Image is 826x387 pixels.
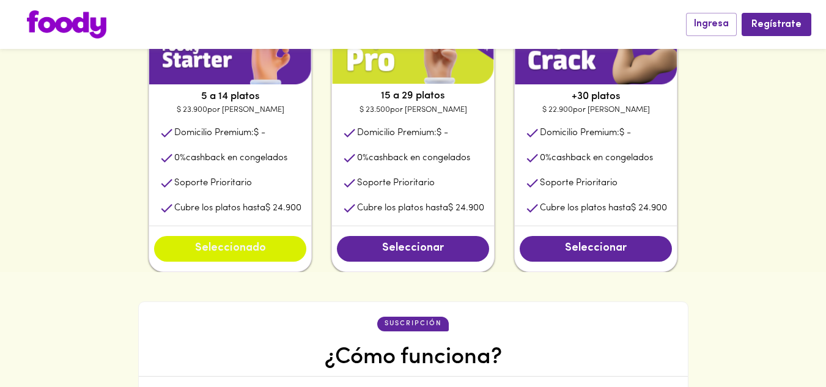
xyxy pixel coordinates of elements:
h4: ¿Cómo funciona? [325,344,502,372]
p: Domicilio Premium: [540,127,631,139]
p: 5 a 14 platos [149,89,311,104]
img: plan1 [332,24,494,84]
span: 0 % [357,153,369,163]
span: Regístrate [751,19,802,31]
button: Seleccionar [520,236,672,262]
img: plan1 [149,24,311,84]
p: $ 23.500 por [PERSON_NAME] [332,104,494,116]
p: $ 22.900 por [PERSON_NAME] [515,104,677,116]
span: Seleccionado [166,242,294,256]
button: Seleccionar [337,236,489,262]
span: 0 % [174,153,186,163]
p: cashback en congelados [357,152,470,164]
iframe: Messagebird Livechat Widget [755,316,814,375]
button: Seleccionado [154,236,306,262]
button: Ingresa [686,13,737,35]
p: Soporte Prioritario [357,177,435,190]
p: Cubre los platos hasta $ 24.900 [357,202,484,215]
span: Ingresa [694,18,729,30]
p: Domicilio Premium: [357,127,448,139]
p: cashback en congelados [540,152,653,164]
span: Seleccionar [349,242,477,256]
p: Cubre los platos hasta $ 24.900 [540,202,667,215]
span: 0 % [540,153,551,163]
span: $ - [619,128,631,138]
p: 15 a 29 platos [332,89,494,103]
p: Soporte Prioritario [174,177,252,190]
span: $ - [254,128,265,138]
span: Seleccionar [532,242,660,256]
p: Cubre los platos hasta $ 24.900 [174,202,301,215]
p: cashback en congelados [174,152,287,164]
p: Soporte Prioritario [540,177,618,190]
p: $ 23.900 por [PERSON_NAME] [149,104,311,116]
p: +30 platos [515,89,677,104]
p: suscripción [385,319,441,329]
p: Domicilio Premium: [174,127,265,139]
img: plan1 [515,24,677,84]
span: $ - [437,128,448,138]
img: logo.png [27,10,106,39]
button: Regístrate [742,13,811,35]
